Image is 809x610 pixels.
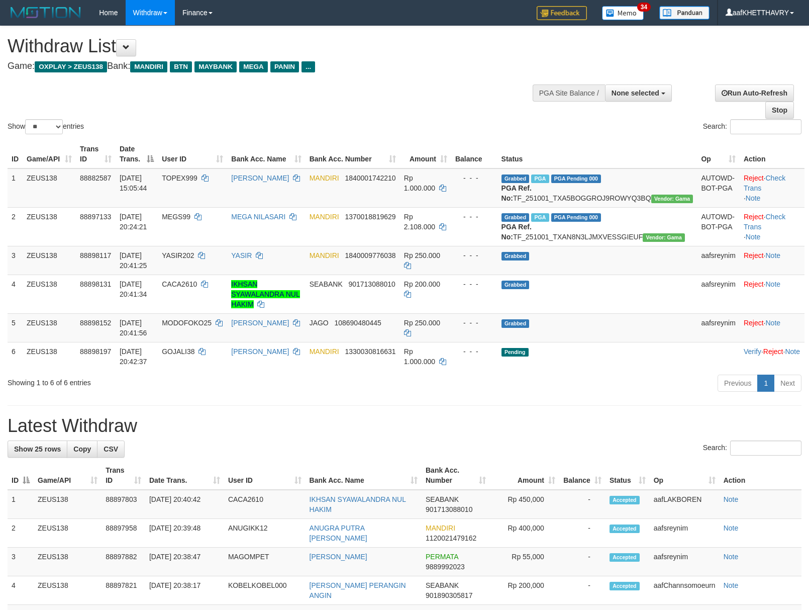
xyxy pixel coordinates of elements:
td: [DATE] 20:38:47 [145,548,224,576]
span: MANDIRI [310,251,339,259]
h1: Withdraw List [8,36,529,56]
div: Showing 1 to 6 of 6 entries [8,374,330,388]
span: SEABANK [310,280,343,288]
span: 88897133 [80,213,111,221]
span: Rp 2.108.000 [404,213,435,231]
td: ANUGIKK12 [224,519,306,548]
td: · [740,313,804,342]
span: 88898197 [80,347,111,356]
h1: Latest Withdraw [8,416,801,436]
td: aafsreynim [650,548,720,576]
span: Accepted [610,582,640,590]
span: MEGA [239,61,268,72]
span: Accepted [610,496,640,504]
span: 88898131 [80,280,111,288]
td: 88897882 [102,548,145,576]
th: Bank Acc. Number: activate to sort column ascending [422,461,490,490]
span: Copy 901713088010 to clipboard [426,505,472,513]
td: 3 [8,246,23,275]
input: Search: [730,441,801,456]
th: Trans ID: activate to sort column ascending [76,140,116,168]
td: KOBELKOBEL000 [224,576,306,605]
img: panduan.png [659,6,710,20]
span: [DATE] 20:24:21 [120,213,147,231]
div: - - - [455,212,493,222]
span: Vendor URL: https://trx31.1velocity.biz [643,233,685,242]
span: GOJALI38 [162,347,194,356]
td: 1 [8,490,34,519]
td: ZEUS138 [23,342,76,371]
a: Note [785,347,800,356]
h4: Game: Bank: [8,61,529,71]
input: Search: [730,119,801,134]
span: Rp 1.000.000 [404,347,435,366]
td: aafLAKBOREN [650,490,720,519]
span: TOPEX999 [162,174,197,182]
span: Grabbed [501,252,530,260]
div: PGA Site Balance / [533,84,605,102]
span: Grabbed [501,175,530,183]
th: Amount: activate to sort column ascending [490,461,559,490]
a: Reject [744,251,764,259]
th: Amount: activate to sort column ascending [400,140,451,168]
span: [DATE] 15:05:44 [120,174,147,192]
a: [PERSON_NAME] [310,553,367,561]
th: Balance: activate to sort column ascending [559,461,605,490]
td: · · [740,342,804,371]
a: [PERSON_NAME] [231,347,289,356]
td: - [559,519,605,548]
th: Trans ID: activate to sort column ascending [102,461,145,490]
td: 1 [8,168,23,208]
img: Feedback.jpg [537,6,587,20]
td: Rp 400,000 [490,519,559,548]
span: Grabbed [501,319,530,328]
td: aafsreynim [697,275,740,313]
b: PGA Ref. No: [501,184,532,202]
span: Grabbed [501,281,530,289]
span: MANDIRI [310,347,339,356]
a: 1 [757,375,774,392]
td: aafChannsomoeurn [650,576,720,605]
td: Rp 55,000 [490,548,559,576]
td: aafsreynim [650,519,720,548]
a: Verify [744,347,761,356]
span: MANDIRI [310,174,339,182]
td: 2 [8,207,23,246]
a: Show 25 rows [8,441,67,458]
td: ZEUS138 [23,246,76,275]
span: Accepted [610,525,640,533]
span: PERMATA [426,553,458,561]
span: PGA Pending [551,213,601,222]
a: [PERSON_NAME] [231,319,289,327]
span: Copy 1840001742210 to clipboard [345,174,395,182]
th: Bank Acc. Number: activate to sort column ascending [306,140,400,168]
span: Copy 1120021479162 to clipboard [426,534,476,542]
b: PGA Ref. No: [501,223,532,241]
th: Game/API: activate to sort column ascending [23,140,76,168]
span: [DATE] 20:42:37 [120,347,147,366]
td: · · [740,168,804,208]
a: Note [766,251,781,259]
td: ZEUS138 [34,548,102,576]
a: Check Trans [744,213,785,231]
td: 5 [8,313,23,342]
th: User ID: activate to sort column ascending [158,140,227,168]
a: Run Auto-Refresh [715,84,794,102]
td: 88897803 [102,490,145,519]
span: Pending [501,348,529,357]
th: Action [740,140,804,168]
td: · · [740,207,804,246]
td: - [559,548,605,576]
td: aafsreynim [697,313,740,342]
span: Vendor URL: https://trx31.1velocity.biz [651,195,693,203]
div: - - - [455,279,493,289]
select: Showentries [25,119,63,134]
a: CSV [97,441,125,458]
a: Reject [744,174,764,182]
th: Game/API: activate to sort column ascending [34,461,102,490]
span: PANIN [270,61,299,72]
td: - [559,576,605,605]
a: Note [724,524,739,532]
span: MANDIRI [310,213,339,221]
th: ID: activate to sort column descending [8,461,34,490]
